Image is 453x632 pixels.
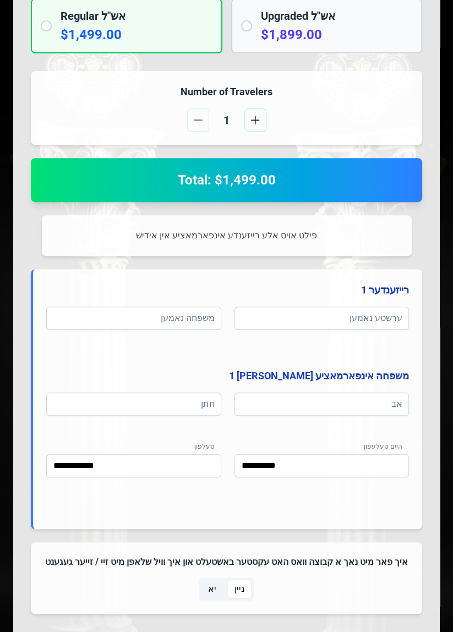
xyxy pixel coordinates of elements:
[44,555,409,569] h4: איך פאר מיט נאך א קבוצה וואס האט עקסטער באשטעלט און איך וויל שלאפן מיט זיי / זייער געגענט
[214,112,240,128] span: 1
[199,577,226,601] p-togglebutton: יא
[44,84,409,100] h4: Number of Travelers
[261,26,413,43] p: $1,899.00
[61,8,212,24] h2: Regular אש"ל
[61,26,212,43] p: $1,499.00
[208,582,216,596] span: יא
[46,368,409,384] h4: משפחה אינפארמאציע [PERSON_NAME] 1
[261,8,413,24] h2: Upgraded אש"ל
[44,171,409,189] h2: Total: $1,499.00
[234,582,244,596] span: ניין
[226,577,254,601] p-togglebutton: ניין
[55,228,399,243] p: פילט אויס אלע רייזענדע אינפארמאציע אין אידיש
[46,282,409,298] h4: רייזענדער 1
